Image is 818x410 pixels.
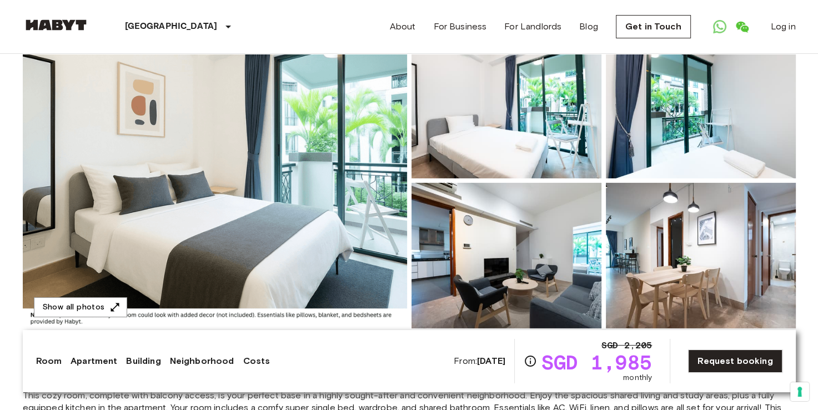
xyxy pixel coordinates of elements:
[126,354,160,368] a: Building
[36,354,62,368] a: Room
[579,20,598,33] a: Blog
[170,354,234,368] a: Neighborhood
[23,19,89,31] img: Habyt
[411,33,601,178] img: Picture of unit SG-01-083-001-005
[34,297,127,318] button: Show all photos
[524,354,537,368] svg: Check cost overview for full price breakdown. Please note that discounts apply to new joiners onl...
[454,355,505,367] span: From:
[731,16,753,38] a: Open WeChat
[790,382,809,401] button: Your consent preferences for tracking technologies
[433,20,486,33] a: For Business
[71,354,117,368] a: Apartment
[411,183,601,328] img: Picture of unit SG-01-083-001-005
[623,372,652,383] span: monthly
[477,356,505,366] b: [DATE]
[771,20,796,33] a: Log in
[504,20,561,33] a: For Landlords
[606,33,796,178] img: Picture of unit SG-01-083-001-005
[23,33,407,328] img: Marketing picture of unit SG-01-083-001-005
[709,16,731,38] a: Open WhatsApp
[541,352,652,372] span: SGD 1,985
[390,20,416,33] a: About
[601,339,652,352] span: SGD 2,205
[243,354,270,368] a: Costs
[688,349,782,373] a: Request booking
[606,183,796,328] img: Picture of unit SG-01-083-001-005
[125,20,218,33] p: [GEOGRAPHIC_DATA]
[616,15,691,38] a: Get in Touch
